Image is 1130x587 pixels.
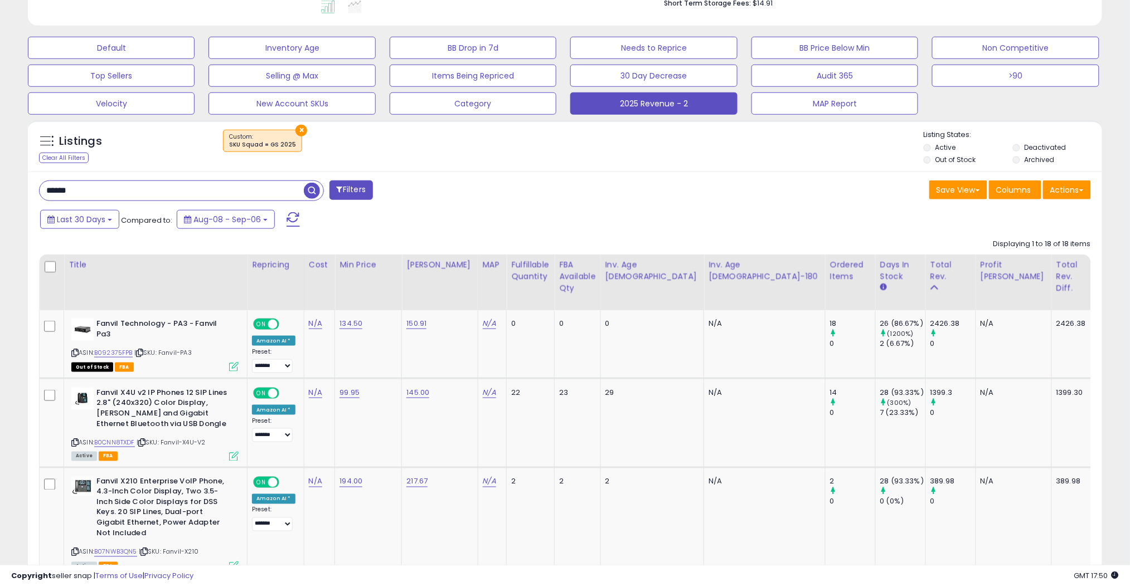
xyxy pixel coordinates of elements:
div: 14 [830,388,875,398]
div: Displaying 1 to 18 of 18 items [993,239,1091,250]
img: 31nV4+mioaL._SL40_.jpg [71,388,94,410]
div: 0 [930,339,976,349]
span: Compared to: [121,215,172,226]
a: B0CNN8TXDF [94,438,135,447]
div: Amazon AI * [252,494,295,504]
div: Inv. Age [DEMOGRAPHIC_DATA] [605,259,700,282]
button: 2025 Revenue - 2 [570,92,737,115]
span: ON [254,477,268,487]
div: 26 (86.67%) [880,319,925,329]
div: Cost [309,259,331,271]
a: Privacy Policy [144,570,193,581]
div: 7 (23.33%) [880,408,925,418]
div: Preset: [252,417,295,442]
b: Fanvil X4U v2 IP Phones 12 SIP Lines 2.8" (240x320) Color Display, [PERSON_NAME] and Gigabit Ethe... [96,388,232,432]
div: N/A [981,319,1043,329]
div: Min Price [340,259,397,271]
div: 0 [930,408,976,418]
a: N/A [483,318,496,329]
div: 0 [559,319,591,329]
button: Velocity [28,92,195,115]
div: 23 [559,388,591,398]
div: 2 [830,477,875,487]
div: Total Rev. [930,259,971,282]
button: Last 30 Days [40,210,119,229]
div: 0 [605,319,696,329]
label: Archived [1024,155,1054,164]
span: Aug-08 - Sep-06 [193,214,261,225]
a: N/A [309,318,322,329]
button: Non Competitive [932,37,1099,59]
div: 2 [559,477,591,487]
button: Audit 365 [751,65,918,87]
a: 134.50 [340,318,362,329]
b: Fanvil X210 Enterprise VoIP Phone, 4.3-Inch Color Display, Two 3.5-Inch Side Color Displays for D... [96,477,232,541]
a: B092375FPB [94,348,133,358]
span: OFF [278,320,295,329]
a: N/A [483,476,496,487]
strong: Copyright [11,570,52,581]
img: 41rGShEBCUL._SL40_.jpg [71,477,94,496]
b: Fanvil Technology - PA3 - Fanvil Pa3 [96,319,232,342]
span: All listings that are currently out of stock and unavailable for purchase on Amazon [71,363,113,372]
button: MAP Report [751,92,918,115]
div: Amazon AI * [252,405,295,415]
small: (1200%) [887,329,914,338]
div: 2426.38 [930,319,976,329]
div: ASIN: [71,319,239,370]
label: Out of Stock [935,155,976,164]
div: Repricing [252,259,299,271]
div: 28 (93.33%) [880,477,925,487]
small: Days In Stock. [880,282,887,292]
span: All listings currently available for purchase on Amazon [71,452,97,461]
a: 99.95 [340,387,360,398]
div: N/A [709,319,816,329]
div: 22 [511,388,546,398]
button: Category [390,92,556,115]
span: OFF [278,388,295,398]
button: Aug-08 - Sep-06 [177,210,275,229]
a: 217.67 [406,476,428,487]
div: Total Rev. Diff. [1056,259,1090,294]
button: 30 Day Decrease [570,65,737,87]
div: Title [69,259,243,271]
div: 389.98 [1056,477,1086,487]
div: Preset: [252,348,295,373]
button: BB Drop in 7d [390,37,556,59]
div: Ordered Items [830,259,871,282]
small: (300%) [887,398,911,407]
div: 0 [830,497,875,507]
button: Top Sellers [28,65,195,87]
a: N/A [309,476,322,487]
button: Needs to Reprice [570,37,737,59]
div: MAP [483,259,502,271]
div: SKU Squad = GS 2025 [229,141,296,149]
span: | SKU: Fanvil-X210 [139,547,198,556]
button: Default [28,37,195,59]
div: 2426.38 [1056,319,1086,329]
div: N/A [709,477,816,487]
a: 194.00 [340,476,362,487]
div: Inv. Age [DEMOGRAPHIC_DATA]-180 [709,259,820,282]
span: OFF [278,477,295,487]
div: Fulfillable Quantity [511,259,550,282]
button: BB Price Below Min [751,37,918,59]
span: ON [254,388,268,398]
div: N/A [981,477,1043,487]
div: Profit [PERSON_NAME] [981,259,1047,282]
a: N/A [309,387,322,398]
div: Amazon AI * [252,336,295,346]
div: 1399.30 [1056,388,1086,398]
button: Inventory Age [208,37,375,59]
a: B07NWB3QN5 [94,547,137,557]
div: 2 [605,477,696,487]
button: New Account SKUs [208,92,375,115]
span: | SKU: Fanvil-X4U-V2 [137,438,205,447]
a: 145.00 [406,387,429,398]
a: 150.91 [406,318,426,329]
button: Save View [929,180,987,199]
button: Columns [989,180,1041,199]
div: N/A [981,388,1043,398]
div: [PERSON_NAME] [406,259,473,271]
div: 389.98 [930,477,976,487]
